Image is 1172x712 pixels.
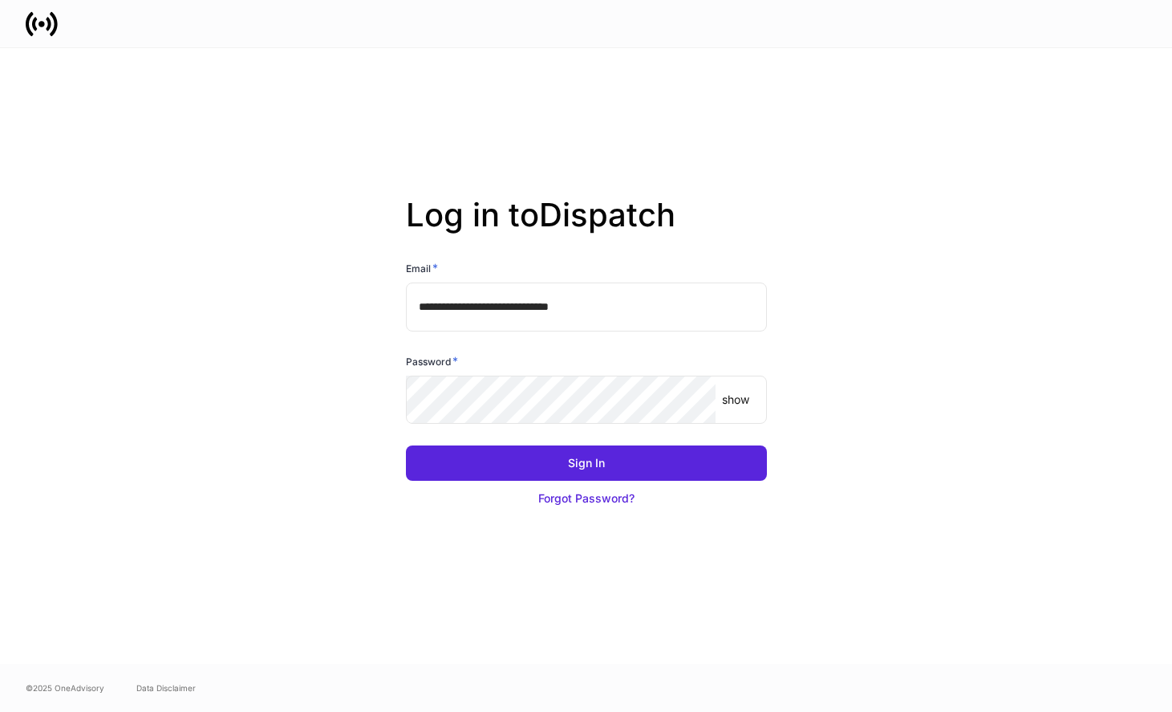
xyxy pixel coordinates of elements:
div: Forgot Password? [538,490,635,507]
button: Forgot Password? [406,481,767,516]
h6: Email [406,260,438,276]
span: © 2025 OneAdvisory [26,681,104,694]
button: Sign In [406,446,767,481]
div: Sign In [568,455,605,471]
h2: Log in to Dispatch [406,196,767,260]
h6: Password [406,353,458,369]
a: Data Disclaimer [136,681,196,694]
p: show [722,392,749,408]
